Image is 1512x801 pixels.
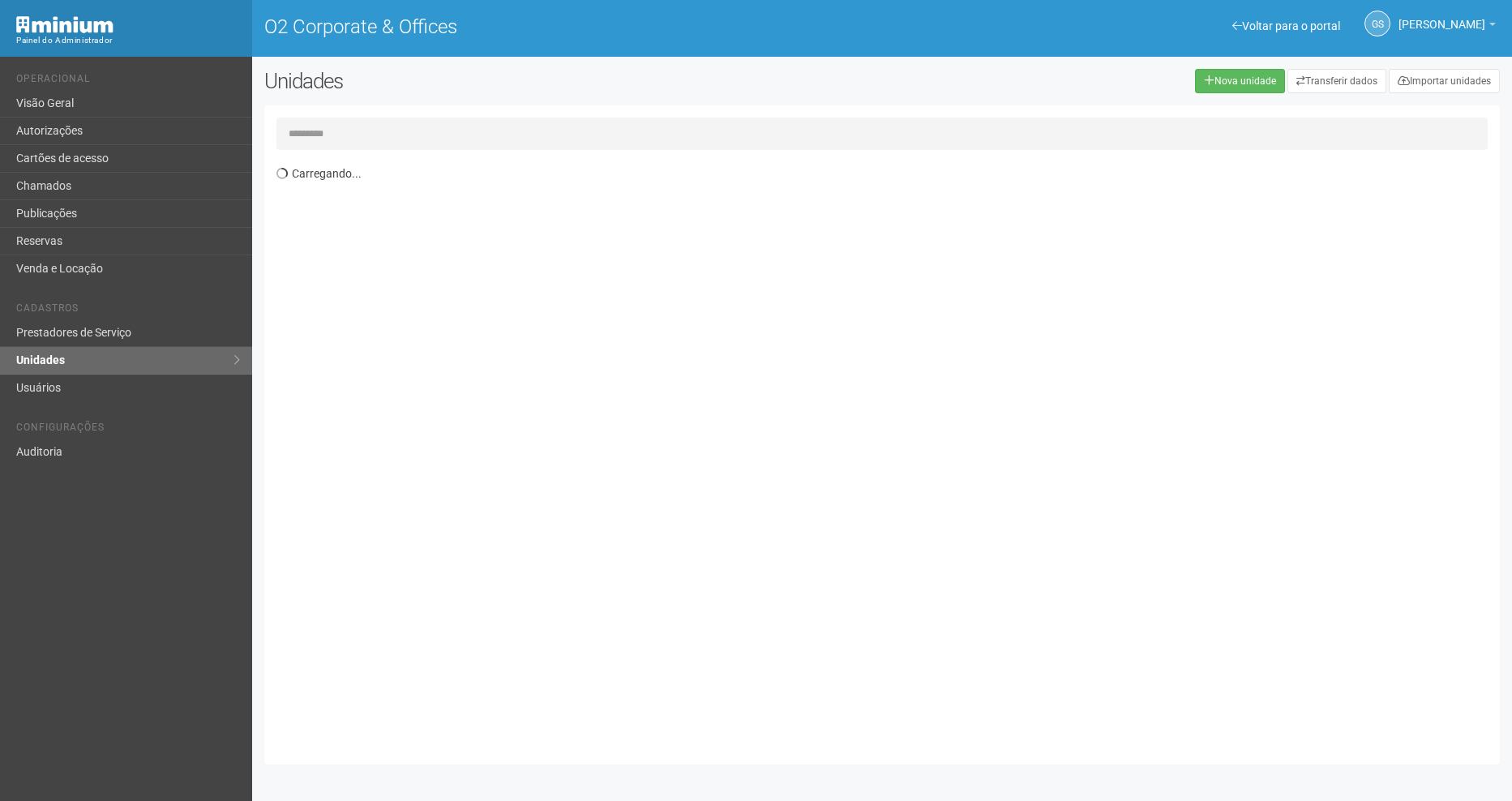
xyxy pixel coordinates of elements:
[16,302,240,319] li: Cadastros
[264,16,870,37] h1: O2 Corporate & Offices
[276,158,1500,752] div: Carregando...
[16,73,240,90] li: Operacional
[16,16,114,33] img: Minium
[1195,69,1285,93] a: Nova unidade
[264,69,765,93] h2: Unidades
[1364,11,1390,36] a: GS
[1232,19,1340,32] a: Voltar para o portal
[16,33,240,48] div: Painel do Administrador
[16,422,240,439] li: Configurações
[1287,69,1386,93] a: Transferir dados
[1389,69,1500,93] a: Importar unidades
[1398,2,1485,31] span: Gabriela Souza
[1398,20,1496,33] a: [PERSON_NAME]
